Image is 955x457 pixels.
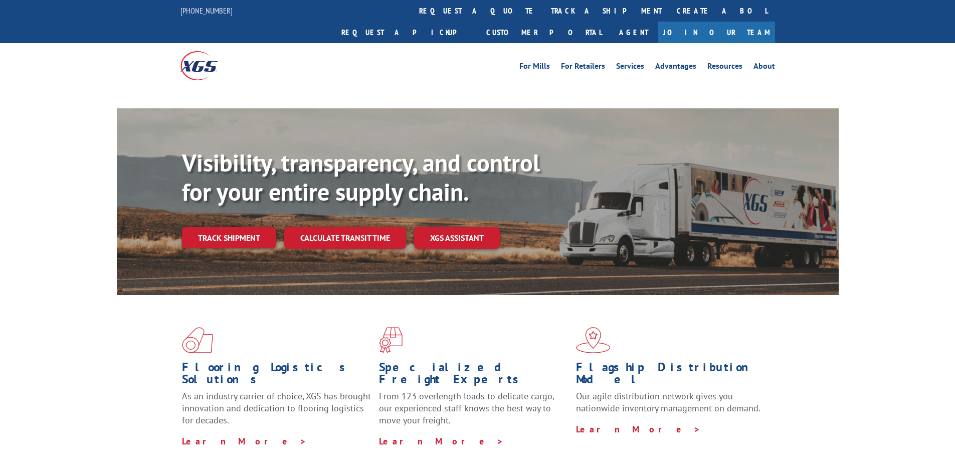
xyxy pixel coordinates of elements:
[182,361,371,390] h1: Flooring Logistics Solutions
[334,22,479,43] a: Request a pickup
[414,227,500,249] a: XGS ASSISTANT
[576,390,760,414] span: Our agile distribution network gives you nationwide inventory management on demand.
[576,423,701,435] a: Learn More >
[479,22,609,43] a: Customer Portal
[379,390,568,435] p: From 123 overlength loads to delicate cargo, our experienced staff knows the best way to move you...
[182,435,307,447] a: Learn More >
[616,62,644,73] a: Services
[609,22,658,43] a: Agent
[519,62,550,73] a: For Mills
[284,227,406,249] a: Calculate transit time
[182,327,213,353] img: xgs-icon-total-supply-chain-intelligence-red
[655,62,696,73] a: Advantages
[753,62,775,73] a: About
[576,361,766,390] h1: Flagship Distribution Model
[707,62,742,73] a: Resources
[182,390,371,426] span: As an industry carrier of choice, XGS has brought innovation and dedication to flooring logistics...
[180,6,233,16] a: [PHONE_NUMBER]
[379,361,568,390] h1: Specialized Freight Experts
[658,22,775,43] a: Join Our Team
[379,327,403,353] img: xgs-icon-focused-on-flooring-red
[379,435,504,447] a: Learn More >
[182,147,540,207] b: Visibility, transparency, and control for your entire supply chain.
[182,227,276,248] a: Track shipment
[561,62,605,73] a: For Retailers
[576,327,611,353] img: xgs-icon-flagship-distribution-model-red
